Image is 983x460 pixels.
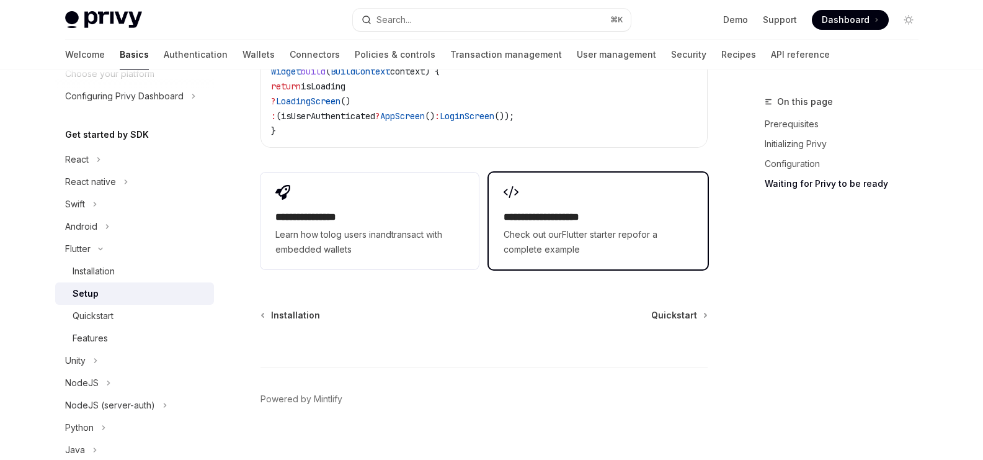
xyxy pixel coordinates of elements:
[353,9,631,31] button: Open search
[65,127,149,142] h5: Get started by SDK
[242,40,275,70] a: Wallets
[355,40,435,70] a: Policies & controls
[440,110,494,122] span: LoginScreen
[380,110,425,122] span: AppScreen
[721,40,756,70] a: Recipes
[899,10,919,30] button: Toggle dark mode
[55,215,214,238] button: Toggle Android section
[765,154,928,174] a: Configuration
[329,229,376,240] a: log users in
[65,174,116,189] div: React native
[65,152,89,167] div: React
[610,15,623,25] span: ⌘ K
[765,174,928,194] a: Waiting for Privy to be ready
[301,81,345,92] span: isLoading
[822,14,870,26] span: Dashboard
[276,110,375,122] span: (isUserAuthenticated
[765,134,928,154] a: Initializing Privy
[723,14,748,26] a: Demo
[290,40,340,70] a: Connectors
[65,219,97,234] div: Android
[390,66,440,77] span: context) {
[73,264,115,279] div: Installation
[65,241,91,256] div: Flutter
[271,125,276,137] span: }
[275,227,464,257] span: Learn how to and
[120,40,149,70] a: Basics
[271,81,301,92] span: return
[276,96,340,107] span: LoadingScreen
[326,66,331,77] span: (
[55,238,214,260] button: Toggle Flutter section
[765,114,928,134] a: Prerequisites
[301,66,326,77] span: build
[271,96,276,107] span: ?
[494,110,514,122] span: ());
[562,229,638,240] a: Flutter starter repo
[65,40,105,70] a: Welcome
[55,171,214,193] button: Toggle React native section
[671,40,706,70] a: Security
[65,89,184,104] div: Configuring Privy Dashboard
[504,227,692,257] span: Check out our for a complete example
[55,260,214,282] a: Installation
[375,110,380,122] span: ?
[425,110,435,122] span: ()
[340,96,350,107] span: ()
[65,197,85,212] div: Swift
[763,14,797,26] a: Support
[812,10,889,30] a: Dashboard
[376,12,411,27] div: Search...
[450,40,562,70] a: Transaction management
[771,40,830,70] a: API reference
[55,85,214,107] button: Toggle Configuring Privy Dashboard section
[55,148,214,171] button: Toggle React section
[260,173,479,269] a: **** **** **** *Learn how tolog users inandtransact with embedded wallets
[271,66,301,77] span: Widget
[55,193,214,215] button: Toggle Swift section
[577,40,656,70] a: User management
[271,110,276,122] span: :
[65,11,142,29] img: light logo
[435,110,440,122] span: :
[164,40,228,70] a: Authentication
[777,94,833,109] span: On this page
[331,66,390,77] span: BuildContext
